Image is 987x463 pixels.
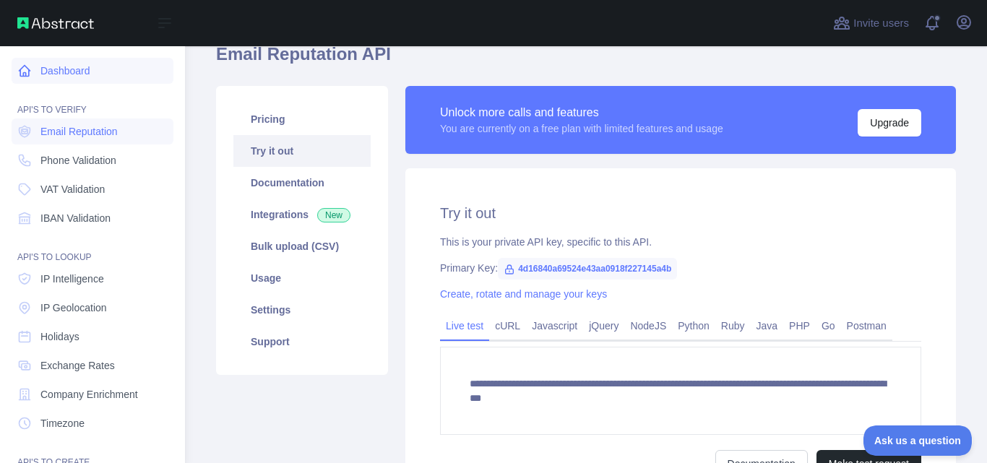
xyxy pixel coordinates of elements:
[12,234,173,263] div: API'S TO LOOKUP
[583,314,624,337] a: jQuery
[233,230,371,262] a: Bulk upload (CSV)
[40,182,105,196] span: VAT Validation
[40,416,85,430] span: Timezone
[830,12,912,35] button: Invite users
[440,235,921,249] div: This is your private API key, specific to this API.
[783,314,816,337] a: PHP
[751,314,784,337] a: Java
[440,314,489,337] a: Live test
[233,262,371,294] a: Usage
[12,205,173,231] a: IBAN Validation
[12,352,173,378] a: Exchange Rates
[440,261,921,275] div: Primary Key:
[841,314,892,337] a: Postman
[12,295,173,321] a: IP Geolocation
[440,203,921,223] h2: Try it out
[498,258,677,280] span: 4d16840a69524e43aa0918f227145a4b
[12,410,173,436] a: Timezone
[440,104,723,121] div: Unlock more calls and features
[40,329,79,344] span: Holidays
[233,103,371,135] a: Pricing
[12,266,173,292] a: IP Intelligence
[863,425,973,456] iframe: Toggle Customer Support
[317,208,350,222] span: New
[12,87,173,116] div: API'S TO VERIFY
[40,358,115,373] span: Exchange Rates
[526,314,583,337] a: Javascript
[40,300,107,315] span: IP Geolocation
[624,314,672,337] a: NodeJS
[12,118,173,144] a: Email Reputation
[440,121,723,136] div: You are currently on a free plan with limited features and usage
[12,147,173,173] a: Phone Validation
[12,381,173,407] a: Company Enrichment
[12,58,173,84] a: Dashboard
[233,326,371,358] a: Support
[853,15,909,32] span: Invite users
[816,314,841,337] a: Go
[440,288,607,300] a: Create, rotate and manage your keys
[672,314,715,337] a: Python
[40,153,116,168] span: Phone Validation
[233,135,371,167] a: Try it out
[12,324,173,350] a: Holidays
[12,176,173,202] a: VAT Validation
[715,314,751,337] a: Ruby
[233,199,371,230] a: Integrations New
[40,272,104,286] span: IP Intelligence
[489,314,526,337] a: cURL
[17,17,94,29] img: Abstract API
[233,167,371,199] a: Documentation
[40,124,118,139] span: Email Reputation
[40,387,138,402] span: Company Enrichment
[40,211,111,225] span: IBAN Validation
[216,43,956,77] h1: Email Reputation API
[858,109,921,137] button: Upgrade
[233,294,371,326] a: Settings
